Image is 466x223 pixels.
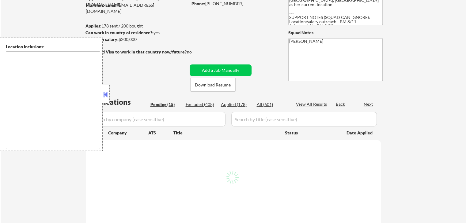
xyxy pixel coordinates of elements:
[6,44,100,50] div: Location Inclusions:
[190,78,236,92] button: Download Resume
[86,2,118,8] strong: Mailslurp Email:
[88,112,225,126] input: Search by company (case sensitive)
[85,30,153,35] strong: Can work in country of residence?:
[191,1,278,7] div: [PHONE_NUMBER]
[150,101,181,108] div: Pending (15)
[88,98,148,106] div: Applications
[85,36,188,42] div: $200,000
[85,23,101,28] strong: Applies:
[288,30,383,36] div: Squad Notes
[187,49,204,55] div: no
[173,130,279,136] div: Title
[85,37,119,42] strong: Minimum salary:
[86,49,188,54] strong: Will need Visa to work in that country now/future?:
[336,101,346,107] div: Back
[85,23,188,29] div: 178 sent / 200 bought
[364,101,373,107] div: Next
[285,127,338,138] div: Status
[148,130,173,136] div: ATS
[296,101,329,107] div: View All Results
[231,112,377,126] input: Search by title (case sensitive)
[86,2,188,14] div: [EMAIL_ADDRESS][DOMAIN_NAME]
[221,101,252,108] div: Applied (178)
[108,130,148,136] div: Company
[347,130,373,136] div: Date Applied
[190,64,252,76] button: Add a Job Manually
[186,101,216,108] div: Excluded (408)
[257,101,287,108] div: All (601)
[85,30,186,36] div: yes
[191,1,205,6] strong: Phone:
